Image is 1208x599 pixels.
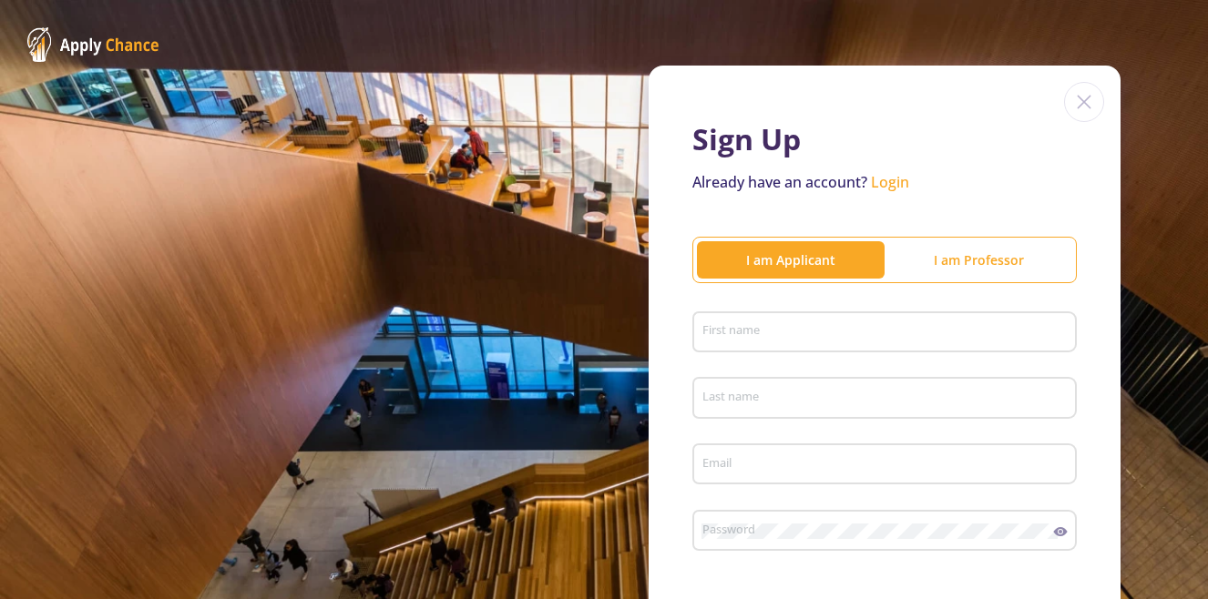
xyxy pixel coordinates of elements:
h1: Sign Up [692,122,1077,157]
img: close icon [1064,82,1104,122]
p: Already have an account? [692,171,1077,193]
a: Login [871,172,909,192]
div: I am Applicant [697,250,885,269]
div: I am Professor [885,250,1072,269]
img: ApplyChance Logo [27,27,159,62]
